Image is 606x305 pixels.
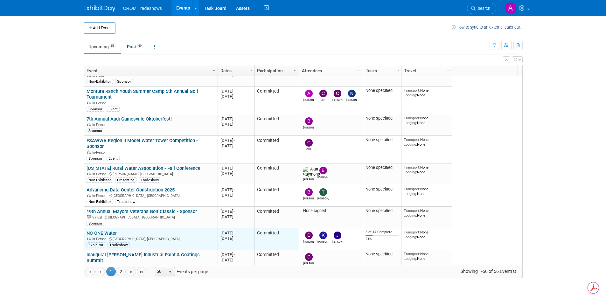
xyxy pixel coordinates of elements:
[87,194,91,197] img: In-Person Event
[220,65,250,76] a: Dates
[366,65,397,76] a: Tasks
[87,172,91,175] img: In-Person Event
[95,267,105,276] a: Go to the previous page
[254,136,299,163] td: Committed
[233,138,235,143] span: -
[404,116,420,120] span: Transport:
[303,97,314,101] div: Alexander Ciasca
[366,230,399,234] div: 3 of 14 Complete
[404,256,417,261] span: Lodging:
[87,116,172,122] a: 7th Annual Audi Gainesville Oktoberfest!
[92,194,108,198] span: In-Person
[116,267,126,276] a: 2
[303,177,314,181] div: Alan Raymond
[106,267,116,276] span: 1
[446,68,451,73] span: Column Settings
[404,93,417,97] span: Lodging:
[87,269,93,274] span: Go to the first page
[233,166,235,170] span: -
[233,89,235,94] span: -
[305,232,313,239] img: Daniel Austria
[220,252,251,257] div: [DATE]
[87,165,200,171] a: [US_STATE] Rural Water Association - Fall Conference
[107,107,120,112] div: Event
[220,187,251,192] div: [DATE]
[233,231,235,235] span: -
[212,68,217,73] span: Column Settings
[220,138,251,143] div: [DATE]
[303,196,314,200] div: Branden Peterson
[220,88,251,94] div: [DATE]
[109,44,116,48] span: 56
[233,116,235,121] span: -
[220,143,251,149] div: [DATE]
[220,94,251,99] div: [DATE]
[115,177,136,183] div: Presenting
[303,167,320,177] img: Alan Raymond
[404,137,420,142] span: Transport:
[115,199,137,204] div: Tradeshow
[115,79,133,84] div: Sponsor
[395,68,400,73] span: Column Settings
[220,171,251,176] div: [DATE]
[87,252,200,264] a: Inaugural [PERSON_NAME] Industrial Paint & Coatings Summit
[87,150,91,154] img: In-Person Event
[404,116,449,125] div: None None
[254,250,299,277] td: Committed
[302,65,359,76] a: Attendees
[87,264,215,269] div: [GEOGRAPHIC_DATA], [GEOGRAPHIC_DATA]
[87,171,215,177] div: [PERSON_NAME], [GEOGRAPHIC_DATA]
[505,2,517,14] img: Alicia Walker
[356,65,363,75] a: Column Settings
[404,165,449,174] div: None None
[87,214,215,220] div: [GEOGRAPHIC_DATA], [GEOGRAPHIC_DATA]
[87,79,113,84] div: Non-Exhibitor
[366,137,399,142] div: None specified
[220,257,251,263] div: [DATE]
[92,150,108,155] span: In-Person
[394,65,401,75] a: Column Settings
[334,90,341,97] img: Cameron Kenyon
[366,252,399,257] div: None specified
[87,128,104,133] div: Sponsor
[139,269,144,274] span: Go to the last page
[87,177,113,183] div: Non-Exhibitor
[334,232,341,239] img: Josh Homes
[404,187,449,196] div: None None
[92,215,104,219] span: Virtual
[317,174,329,178] div: Branden Peterson
[404,235,417,239] span: Lodging:
[220,165,251,171] div: [DATE]
[139,177,161,183] div: Tradeshow
[404,213,417,218] span: Lodging:
[404,88,420,93] span: Transport:
[248,68,253,73] span: Column Settings
[254,207,299,228] td: Committed
[92,123,108,127] span: In-Person
[220,214,251,219] div: [DATE]
[220,121,251,127] div: [DATE]
[404,137,449,147] div: None None
[87,156,104,161] div: Sponsor
[303,239,314,243] div: Daniel Austria
[254,185,299,207] td: Committed
[220,116,251,121] div: [DATE]
[127,267,136,276] a: Go to the next page
[404,142,417,147] span: Lodging:
[168,269,173,274] span: select
[87,237,91,240] img: In-Person Event
[92,172,108,176] span: In-Person
[87,193,215,198] div: [GEOGRAPHIC_DATA], [GEOGRAPHIC_DATA]
[84,22,115,34] button: Add Event
[317,239,329,243] div: Kelly Lee
[305,253,313,261] img: Daniel Haugland
[84,5,115,12] img: ExhibitDay
[366,208,399,213] div: None specified
[85,267,95,276] a: Go to the first page
[123,6,162,11] span: CROM Tradeshows
[254,114,299,136] td: Committed
[233,252,235,257] span: -
[87,65,213,76] a: Event
[107,156,120,161] div: Event
[348,90,356,97] img: Nick Martin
